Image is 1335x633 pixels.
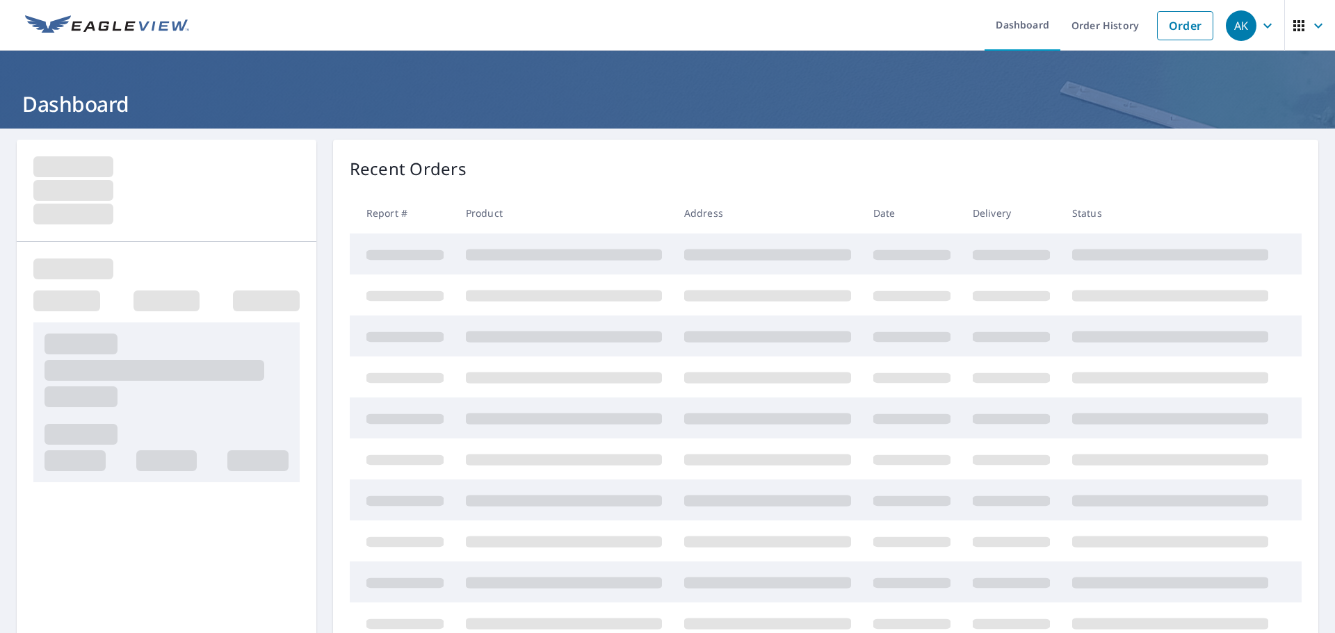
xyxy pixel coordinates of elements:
[862,192,962,233] th: Date
[1061,192,1279,233] th: Status
[350,192,455,233] th: Report #
[673,192,862,233] th: Address
[962,192,1061,233] th: Delivery
[17,90,1318,118] h1: Dashboard
[1226,10,1256,41] div: AK
[1157,11,1213,40] a: Order
[350,156,467,181] p: Recent Orders
[25,15,189,36] img: EV Logo
[455,192,673,233] th: Product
